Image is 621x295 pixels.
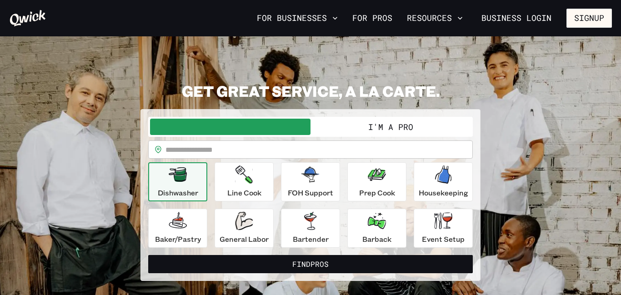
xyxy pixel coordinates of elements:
[566,9,612,28] button: Signup
[422,234,465,245] p: Event Setup
[155,234,201,245] p: Baker/Pastry
[362,234,391,245] p: Barback
[253,10,341,26] button: For Businesses
[220,234,269,245] p: General Labor
[215,209,274,248] button: General Labor
[215,162,274,201] button: Line Cook
[474,9,559,28] a: Business Login
[148,162,207,201] button: Dishwasher
[140,82,481,100] h2: GET GREAT SERVICE, A LA CARTE.
[158,187,198,198] p: Dishwasher
[148,255,473,273] button: FindPros
[414,162,473,201] button: Housekeeping
[414,209,473,248] button: Event Setup
[281,209,340,248] button: Bartender
[227,187,261,198] p: Line Cook
[347,209,406,248] button: Barback
[293,234,329,245] p: Bartender
[403,10,466,26] button: Resources
[281,162,340,201] button: FOH Support
[288,187,333,198] p: FOH Support
[359,187,395,198] p: Prep Cook
[347,162,406,201] button: Prep Cook
[419,187,468,198] p: Housekeeping
[349,10,396,26] a: For Pros
[310,119,471,135] button: I'm a Pro
[148,209,207,248] button: Baker/Pastry
[150,119,310,135] button: I'm a Business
